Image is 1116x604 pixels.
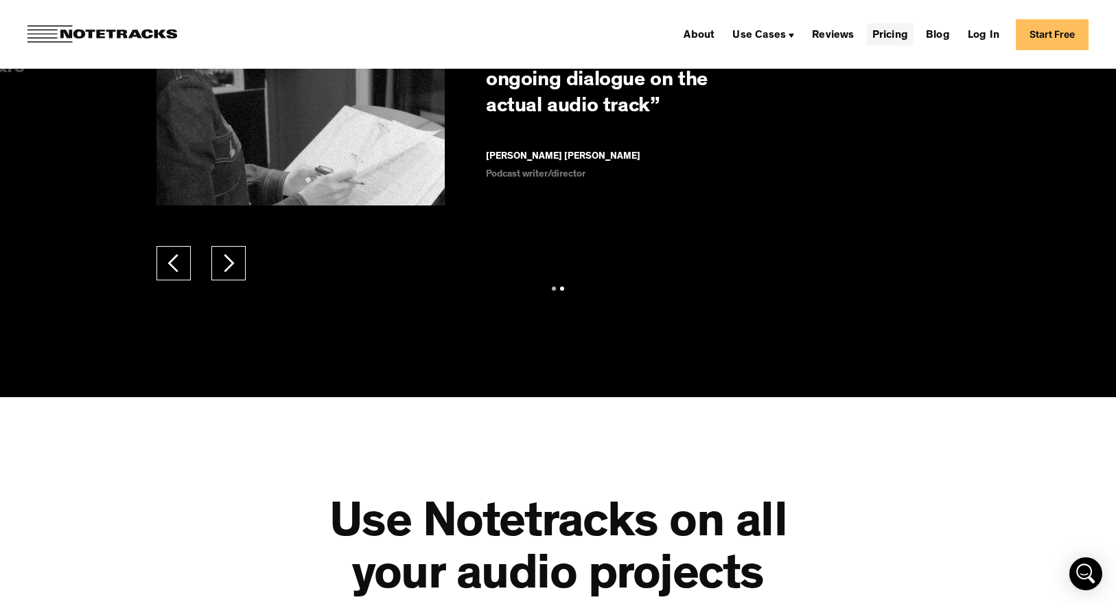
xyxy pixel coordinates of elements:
[486,152,760,161] div: [PERSON_NAME] [PERSON_NAME]
[486,170,760,179] div: Podcast writer/director
[211,246,246,280] div: next slide
[867,23,914,45] a: Pricing
[678,23,720,45] a: About
[156,246,191,280] div: previous slide
[1016,19,1089,50] a: Start Free
[727,23,800,45] div: Use Cases
[806,23,859,45] a: Reviews
[962,23,1005,45] a: Log In
[552,287,556,291] div: Show slide 1 of 2
[1069,557,1102,590] div: Open Intercom Messenger
[732,30,786,41] div: Use Cases
[560,287,564,291] div: Show slide 2 of 2
[920,23,955,45] a: Blog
